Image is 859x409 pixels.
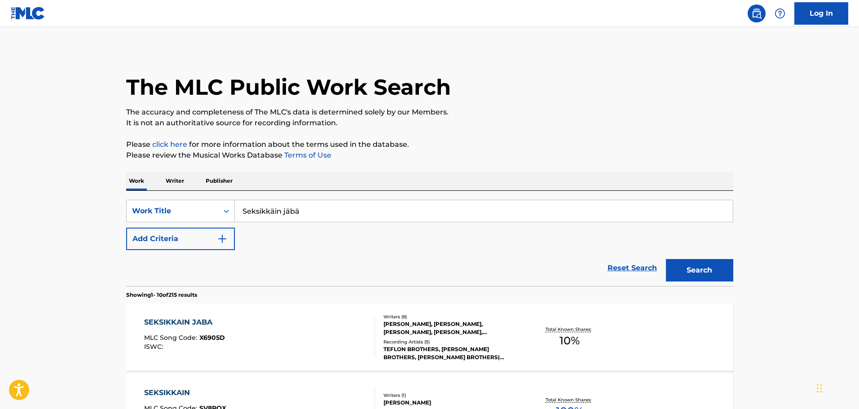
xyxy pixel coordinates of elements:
[126,107,733,118] p: The accuracy and completeness of The MLC's data is determined solely by our Members.
[771,4,789,22] div: Help
[126,74,451,101] h1: The MLC Public Work Search
[126,118,733,128] p: It is not an authoritative source for recording information.
[144,317,225,328] div: SEKSIKKAIN JABA
[383,339,519,345] div: Recording Artists ( 5 )
[603,258,661,278] a: Reset Search
[559,333,580,349] span: 10 %
[282,151,331,159] a: Terms of Use
[132,206,213,216] div: Work Title
[748,4,766,22] a: Public Search
[814,366,859,409] iframe: Chat Widget
[666,259,733,281] button: Search
[126,303,733,371] a: SEKSIKKAIN JABAMLC Song Code:X6905DISWC:Writers (8)[PERSON_NAME], [PERSON_NAME], [PERSON_NAME], [...
[144,387,226,398] div: SEKSIKKAIN
[203,172,235,190] p: Publisher
[144,334,199,342] span: MLC Song Code :
[383,320,519,336] div: [PERSON_NAME], [PERSON_NAME], [PERSON_NAME], [PERSON_NAME], [PERSON_NAME], [PERSON_NAME], [PERSON...
[383,313,519,320] div: Writers ( 8 )
[126,150,733,161] p: Please review the Musical Works Database
[144,343,165,351] span: ISWC :
[199,334,225,342] span: X6905D
[126,200,733,286] form: Search Form
[217,233,228,244] img: 9d2ae6d4665cec9f34b9.svg
[383,399,519,407] div: [PERSON_NAME]
[126,139,733,150] p: Please for more information about the terms used in the database.
[152,140,187,149] a: click here
[814,366,859,409] div: Chat-widget
[126,291,197,299] p: Showing 1 - 10 of 215 results
[546,326,594,333] p: Total Known Shares:
[11,7,45,20] img: MLC Logo
[817,375,822,402] div: Vedä
[383,392,519,399] div: Writers ( 1 )
[775,8,785,19] img: help
[126,228,235,250] button: Add Criteria
[794,2,848,25] a: Log In
[546,396,594,403] p: Total Known Shares:
[163,172,187,190] p: Writer
[751,8,762,19] img: search
[383,345,519,361] div: TEFLON BROTHERS, [PERSON_NAME] BROTHERS, [PERSON_NAME] BROTHERS|[PERSON_NAME]|[PERSON_NAME], [PER...
[126,172,147,190] p: Work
